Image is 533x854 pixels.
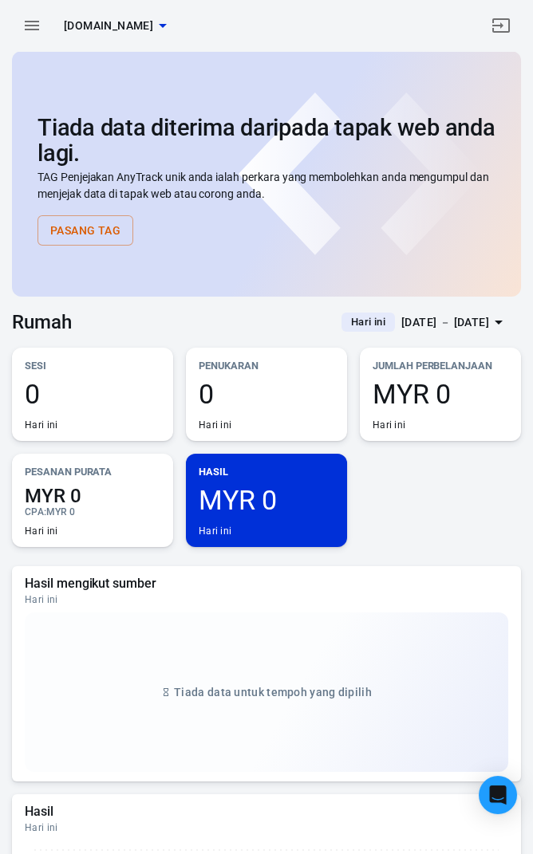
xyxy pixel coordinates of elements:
font: MYR 0 [373,378,451,410]
font: : [44,506,46,518]
font: [DATE] － [DATE] [401,316,489,329]
font: Jumlah Perbelanjaan [373,360,492,372]
font: MYR 0 [199,484,277,516]
span: shopee.com [64,16,153,36]
div: Buka Pengutus Interkom [479,776,517,814]
font: 0 [25,378,40,410]
font: CPA [25,506,44,518]
font: Hari ini [199,419,231,431]
font: MYR 0 [25,485,81,507]
button: [DOMAIN_NAME] [57,11,172,41]
font: Hari ini [351,316,385,328]
font: Hari ini [25,525,57,537]
font: Hasil mengikut sumber [25,576,156,591]
font: MYR 0 [46,506,75,518]
font: [DOMAIN_NAME] [64,19,153,32]
font: Hari ini [199,525,231,537]
font: Tiada data diterima daripada tapak web anda lagi. [38,114,495,167]
font: Hari ini [25,594,57,605]
font: Rumah [12,311,72,333]
font: 0 [199,378,214,410]
font: Sesi [25,360,46,372]
font: TAG Penjejakan AnyTrack unik anda ialah perkara yang membolehkan anda mengumpul dan menjejak data... [38,171,489,200]
button: Hari ini[DATE] － [DATE] [329,309,521,336]
button: Pasang Tag [38,215,133,246]
font: Hari ini [373,419,405,431]
font: Pasang Tag [50,224,120,237]
font: Hari ini [25,822,57,833]
font: Pesanan Purata [25,466,112,478]
font: Penukaran [199,360,259,372]
font: Tiada data untuk tempoh yang dipilih [174,686,372,699]
font: Hari ini [25,419,57,431]
font: Hasil [25,804,53,819]
font: Hasil [199,466,228,478]
a: Log keluar [482,6,520,45]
